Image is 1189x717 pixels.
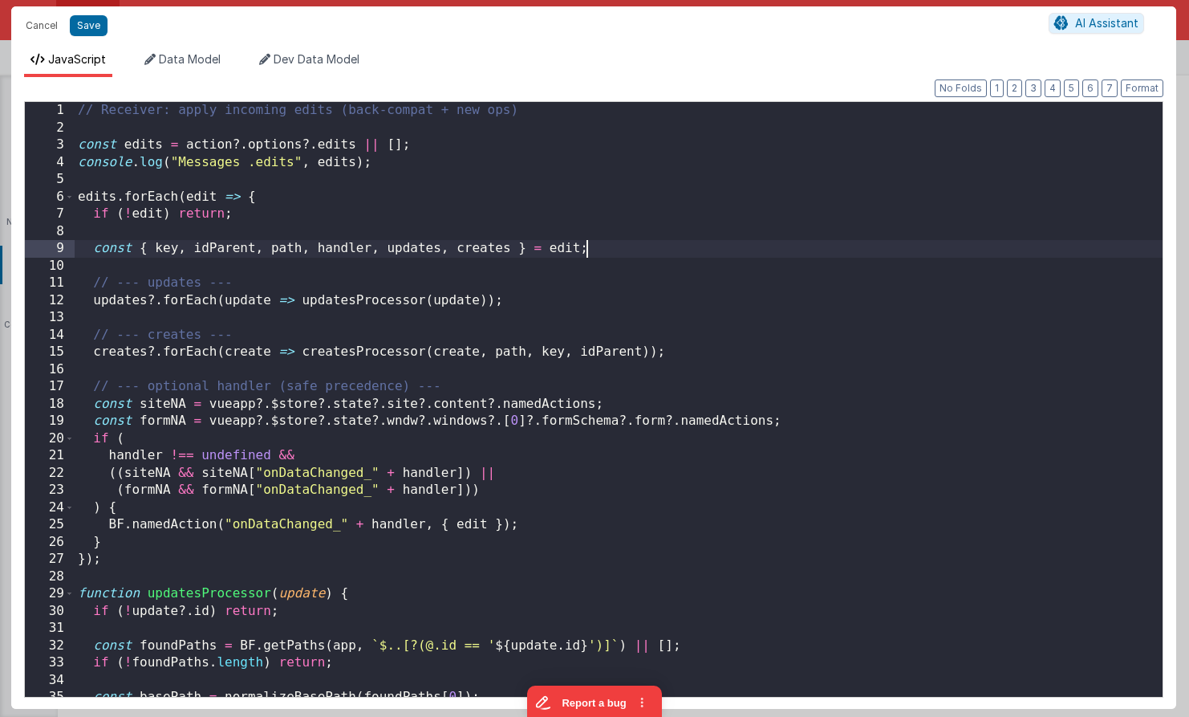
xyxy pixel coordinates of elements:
div: 4 [25,154,75,172]
button: 7 [1102,79,1118,97]
div: 25 [25,516,75,534]
div: 20 [25,430,75,448]
button: 1 [990,79,1004,97]
button: Format [1121,79,1163,97]
button: 4 [1045,79,1061,97]
div: 6 [25,189,75,206]
div: 3 [25,136,75,154]
div: 28 [25,568,75,586]
div: 13 [25,309,75,327]
button: 2 [1007,79,1022,97]
div: 18 [25,396,75,413]
span: AI Assistant [1075,16,1138,30]
div: 29 [25,585,75,603]
button: Save [70,15,108,36]
button: 6 [1082,79,1098,97]
div: 17 [25,378,75,396]
div: 26 [25,534,75,552]
button: Cancel [18,14,66,37]
button: 3 [1025,79,1041,97]
div: 30 [25,603,75,621]
div: 7 [25,206,75,223]
div: 27 [25,551,75,568]
span: Data Model [159,52,221,66]
span: Dev Data Model [274,52,359,66]
div: 24 [25,499,75,517]
div: 11 [25,275,75,292]
div: 5 [25,171,75,189]
div: 19 [25,413,75,430]
div: 32 [25,638,75,655]
div: 34 [25,672,75,690]
div: 12 [25,292,75,310]
button: AI Assistant [1049,13,1144,34]
div: 35 [25,689,75,707]
div: 15 [25,344,75,361]
div: 9 [25,240,75,258]
div: 33 [25,654,75,672]
div: 8 [25,223,75,241]
div: 16 [25,361,75,379]
div: 21 [25,447,75,465]
button: No Folds [935,79,987,97]
div: 10 [25,258,75,275]
div: 1 [25,102,75,120]
div: 22 [25,465,75,483]
div: 2 [25,120,75,137]
div: 14 [25,327,75,344]
div: 31 [25,620,75,638]
button: 5 [1064,79,1079,97]
span: JavaScript [48,52,106,66]
div: 23 [25,482,75,499]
